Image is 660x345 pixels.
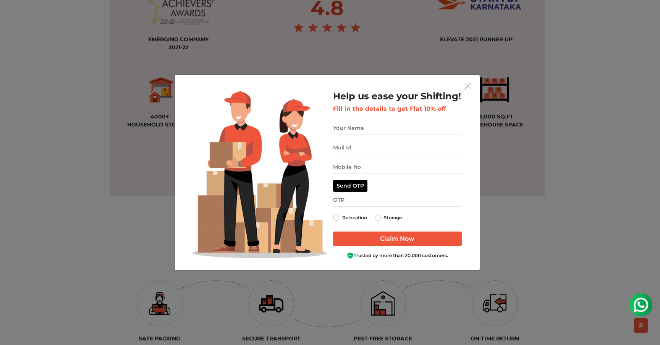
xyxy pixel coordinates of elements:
[333,252,462,259] div: Trusted by more than 20,000 customers.
[8,8,23,23] img: whatsapp-icon.svg
[333,121,462,135] input: Your Name
[384,213,402,222] label: Storage
[333,232,462,246] input: Claim Now
[347,252,354,259] img: Boxigo Customer Shield
[342,213,367,222] label: Relocation
[333,193,462,207] input: OTP
[333,141,462,154] input: Mail Id
[192,91,327,258] img: Lead Welcome Image
[464,83,471,90] img: exit
[333,180,367,192] button: Send OTP
[333,160,462,174] input: Mobile No
[333,105,462,112] h3: Fill in the details to get Flat 10% off
[333,91,462,102] h2: Help us ease your Shifting!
